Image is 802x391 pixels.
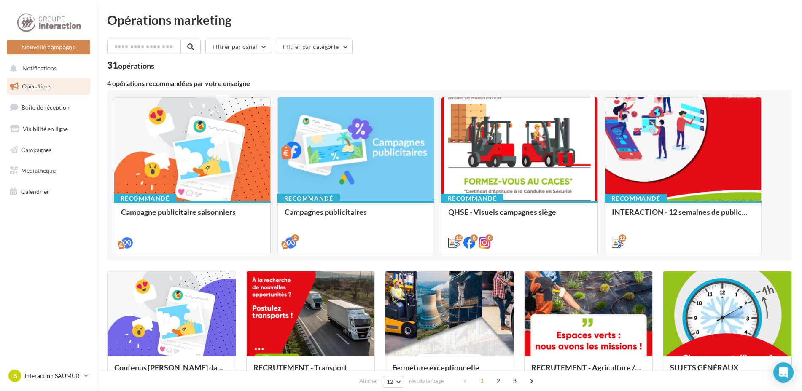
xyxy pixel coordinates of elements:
[455,234,463,242] div: 12
[277,194,340,203] div: Recommandé
[670,363,785,380] div: SUJETS GÉNÉRAUX
[383,376,404,388] button: 12
[5,141,92,159] a: Campagnes
[5,162,92,179] a: Médiathèque
[7,40,90,54] button: Nouvelle campagne
[285,208,427,225] div: Campagnes publicitaires
[121,208,264,225] div: Campagne publicitaire saisonniers
[612,208,754,225] div: INTERACTION - 12 semaines de publication
[107,80,792,87] div: 4 opérations recommandées par votre enseigne
[773,362,794,383] div: Open Intercom Messenger
[605,194,667,203] div: Recommandé
[485,234,493,242] div: 8
[23,125,68,132] span: Visibilité en ligne
[114,194,176,203] div: Recommandé
[205,40,271,54] button: Filtrer par canal
[359,377,378,385] span: Afficher
[508,374,522,388] span: 3
[21,146,51,153] span: Campagnes
[291,234,299,242] div: 2
[21,188,49,195] span: Calendrier
[22,65,57,72] span: Notifications
[253,363,368,380] div: RECRUTEMENT - Transport
[107,61,154,70] div: 31
[492,374,505,388] span: 2
[7,368,90,384] a: IS Interaction SAUMUR
[21,167,56,174] span: Médiathèque
[118,62,154,70] div: opérations
[114,363,229,380] div: Contenus [PERSON_NAME] dans un esprit estival
[475,374,489,388] span: 1
[5,120,92,138] a: Visibilité en ligne
[441,194,503,203] div: Recommandé
[448,208,591,225] div: QHSE - Visuels campagnes siège
[22,104,70,111] span: Boîte de réception
[409,377,444,385] span: résultats/page
[387,378,394,385] span: 12
[531,363,646,380] div: RECRUTEMENT - Agriculture / Espaces verts
[276,40,353,54] button: Filtrer par catégorie
[24,372,81,380] p: Interaction SAUMUR
[5,183,92,201] a: Calendrier
[5,78,92,95] a: Opérations
[5,98,92,116] a: Boîte de réception
[12,372,17,380] span: IS
[392,363,507,380] div: Fermeture exceptionnelle
[470,234,478,242] div: 8
[107,13,792,26] div: Opérations marketing
[619,234,626,242] div: 12
[22,83,51,90] span: Opérations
